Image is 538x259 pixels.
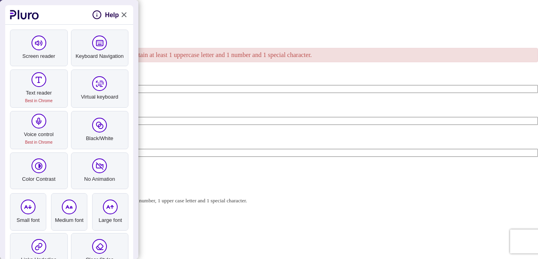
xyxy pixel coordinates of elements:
a: Text readerBest in Chrome [10,69,68,108]
label: Small font [10,193,46,231]
a: No Animation [71,152,129,189]
span: Best in Chrome [11,138,67,146]
a: to pluro website [10,10,39,20]
span: Large font [93,216,127,224]
button: help on pluro Toolbar functionality [92,10,119,20]
span: Text reader [11,89,67,105]
span: Black/White [72,134,128,142]
a: Keyboard Navigation [71,30,129,66]
a: Screen reader [10,30,68,66]
a: Color Contrast [10,152,68,189]
span: Medium font [52,216,86,224]
span: Screen reader [11,52,67,60]
a: Virtual keyboard [71,69,129,108]
a: Black/White [71,111,129,149]
ul: Font Size [10,192,128,230]
label: Large font [92,193,128,231]
span: Small font [11,216,45,224]
svg: Help [92,10,102,20]
span: Best in Chrome [11,97,67,105]
span: Virtual keyboard [72,93,128,101]
a: Close Accessibility Tool [119,10,128,20]
span: No Animation [72,175,128,183]
span: Voice control [11,130,67,146]
label: Medium font [51,193,87,231]
span: Color Contrast [11,175,67,183]
span: Keyboard Navigation [72,52,128,60]
a: Voice controlBest in Chrome [10,111,68,149]
p: Password must be at least 8 characters long and contain at least 1 uppercase letter and 1 number ... [6,51,524,59]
